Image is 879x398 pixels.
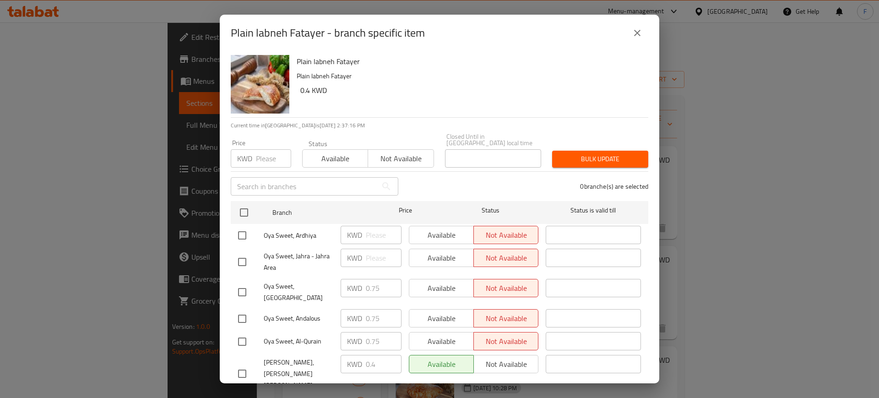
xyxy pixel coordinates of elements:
[366,332,402,350] input: Please enter price
[272,207,368,218] span: Branch
[231,177,377,196] input: Search in branches
[264,357,333,391] span: [PERSON_NAME], [PERSON_NAME] [PERSON_NAME]
[302,149,368,168] button: Available
[347,336,362,347] p: KWD
[347,229,362,240] p: KWD
[300,84,641,97] h6: 0.4 KWD
[264,313,333,324] span: Oya Sweet, Andalous
[372,152,430,165] span: Not available
[237,153,252,164] p: KWD
[626,22,648,44] button: close
[366,249,402,267] input: Please enter price
[366,279,402,297] input: Please enter price
[580,182,648,191] p: 0 branche(s) are selected
[546,205,641,216] span: Status is valid till
[368,149,434,168] button: Not available
[264,336,333,347] span: Oya Sweet, Al-Qurain
[231,26,425,40] h2: Plain labneh Fatayer - branch specific item
[347,313,362,324] p: KWD
[559,153,641,165] span: Bulk update
[256,149,291,168] input: Please enter price
[297,71,641,82] p: Plain labneh Fatayer
[231,121,648,130] p: Current time in [GEOGRAPHIC_DATA] is [DATE] 2:37:16 PM
[347,283,362,294] p: KWD
[443,205,538,216] span: Status
[264,230,333,241] span: Oya Sweet, Ardhiya
[231,55,289,114] img: Plain labneh Fatayer
[347,252,362,263] p: KWD
[264,281,333,304] span: Oya Sweet, [GEOGRAPHIC_DATA]
[306,152,364,165] span: Available
[347,359,362,370] p: KWD
[297,55,641,68] h6: Plain labneh Fatayer
[366,355,402,373] input: Please enter price
[264,251,333,273] span: Oya Sweet, Jahra - Jahra Area
[366,226,402,244] input: Please enter price
[375,205,436,216] span: Price
[366,309,402,327] input: Please enter price
[552,151,648,168] button: Bulk update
